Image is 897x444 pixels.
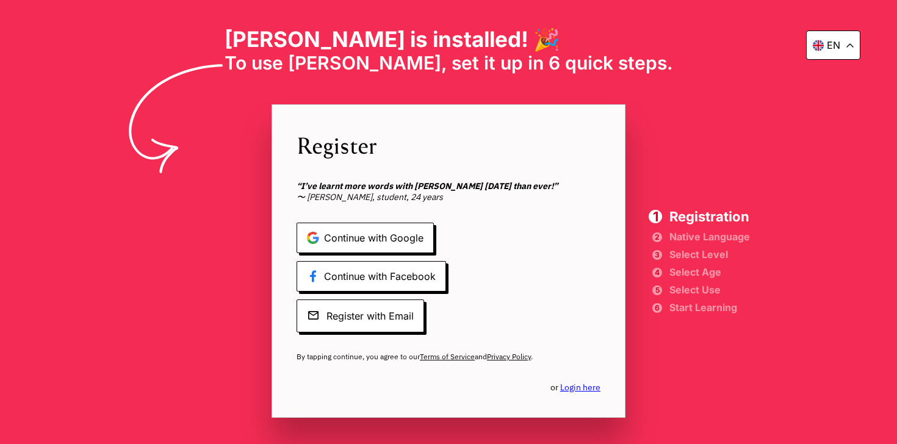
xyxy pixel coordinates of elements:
[669,210,750,223] span: Registration
[225,52,673,74] span: To use [PERSON_NAME], set it up in 6 quick steps.
[297,181,600,202] span: 〜 [PERSON_NAME], student, 24 years
[487,352,531,361] a: Privacy Policy
[550,382,600,393] span: or
[669,303,750,312] span: Start Learning
[669,250,750,259] span: Select Level
[297,129,600,160] span: Register
[669,285,750,294] span: Select Use
[420,352,475,361] a: Terms of Service
[669,232,750,241] span: Native Language
[669,268,750,276] span: Select Age
[297,299,424,332] span: Register with Email
[297,352,600,362] span: By tapping continue, you agree to our and .
[297,223,434,253] span: Continue with Google
[225,26,673,52] h1: [PERSON_NAME] is installed! 🎉
[297,181,558,192] b: “I’ve learnt more words with [PERSON_NAME] [DATE] than ever!”
[297,261,446,292] span: Continue with Facebook
[560,382,600,393] a: Login here
[827,39,840,51] p: en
